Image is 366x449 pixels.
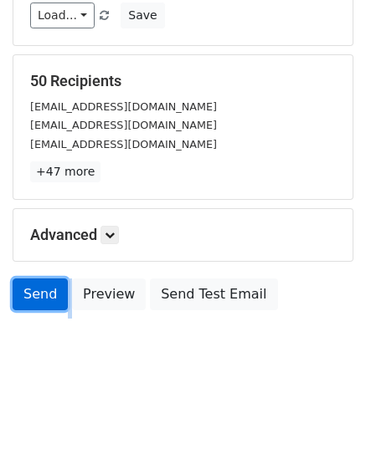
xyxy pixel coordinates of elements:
[72,278,146,310] a: Preview
[30,138,217,151] small: [EMAIL_ADDRESS][DOMAIN_NAME]
[282,369,366,449] iframe: Chat Widget
[30,100,217,113] small: [EMAIL_ADDRESS][DOMAIN_NAME]
[30,72,336,90] h5: 50 Recipients
[30,119,217,131] small: [EMAIL_ADDRESS][DOMAIN_NAME]
[30,3,95,28] a: Load...
[121,3,164,28] button: Save
[13,278,68,310] a: Send
[30,226,336,244] h5: Advanced
[30,161,101,182] a: +47 more
[150,278,277,310] a: Send Test Email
